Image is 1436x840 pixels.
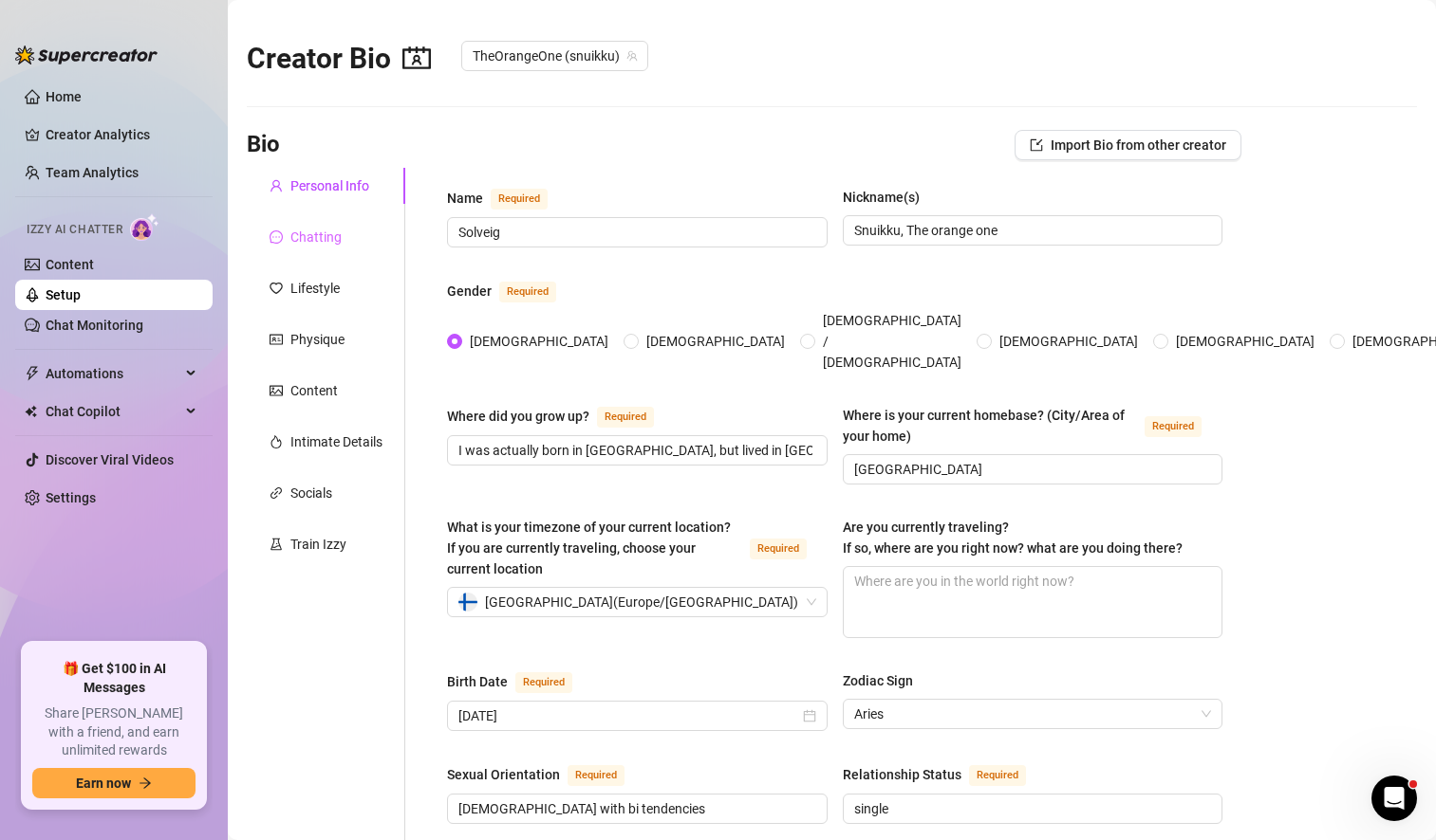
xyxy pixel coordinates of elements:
[247,130,280,160] h3: Bio
[843,764,961,785] div: Relationship Status
[843,187,933,208] label: Nickname(s)
[447,405,675,428] label: Where did you grow up?
[270,384,283,397] span: picture
[843,520,1183,556] span: Are you currently traveling? If so, where are you right now? what are you doing there?
[626,50,638,62] span: team
[447,280,577,302] label: Gender
[447,188,483,209] div: Name
[447,281,492,301] div: Gender
[992,331,1146,352] span: [DEMOGRAPHIC_DATA]
[270,282,283,295] span: heart
[843,405,1138,447] div: Where is your current homebase? (City/Area of your home)
[270,538,283,551] span: experiment
[247,41,431,77] h2: Creator Bio
[76,776,131,791] span: Earn now
[458,222,812,243] input: Name
[46,452,174,467] a: Discover Viral Videos
[290,431,382,452] div: Intimate Details
[290,175,369,196] div: Personal Info
[843,187,920,208] div: Nickname(s)
[447,406,589,427] div: Where did you grow up?
[46,257,94,272] a: Content
[32,660,196,697] span: 🎁 Get $100 in AI Messages
[1145,416,1202,437] span: Required
[32,704,196,760] span: Share [PERSON_NAME] with a friend, and earn unlimited rewards
[290,534,346,555] div: Train Izzy
[597,407,654,428] span: Required
[130,213,159,241] img: AI Chatter
[139,776,152,790] span: arrow-right
[969,765,1026,786] span: Required
[402,44,431,72] span: contacts
[854,459,1208,480] input: Where is your current homebase? (City/Area of your home)
[843,405,1223,447] label: Where is your current homebase? (City/Area of your home)
[843,763,1047,786] label: Relationship Status
[1168,331,1322,352] span: [DEMOGRAPHIC_DATA]
[750,539,807,559] span: Required
[854,220,1208,241] input: Nickname(s)
[270,230,283,244] span: message
[46,287,81,302] a: Setup
[290,227,342,247] div: Chatting
[568,765,625,786] span: Required
[1030,138,1043,152] span: import
[499,282,556,302] span: Required
[458,798,812,819] input: Sexual Orientation
[458,705,799,726] input: Birth Date
[290,380,338,401] div: Content
[815,310,969,373] span: [DEMOGRAPHIC_DATA] / [DEMOGRAPHIC_DATA]
[46,490,96,505] a: Settings
[447,671,508,692] div: Birth Date
[473,42,637,70] span: TheOrangeOne (snuikku)
[25,405,37,418] img: Chat Copilot
[854,700,1212,728] span: Aries
[25,366,40,381] span: thunderbolt
[46,165,139,180] a: Team Analytics
[46,358,180,389] span: Automations
[290,483,332,503] div: Socials
[447,187,569,210] label: Name
[1371,776,1417,821] iframe: Intercom live chat
[639,331,793,352] span: [DEMOGRAPHIC_DATA]
[458,440,812,461] input: Where did you grow up?
[15,46,158,64] img: logo-BBDzfeDw.svg
[458,593,477,612] img: fi
[270,179,283,192] span: user
[46,318,143,333] a: Chat Monitoring
[447,520,731,576] span: What is your timezone of your current location? If you are currently traveling, choose your curre...
[491,189,548,210] span: Required
[270,333,283,346] span: idcard
[1051,137,1226,153] span: Import Bio from other creator
[290,278,340,299] div: Lifestyle
[485,588,798,616] span: [GEOGRAPHIC_DATA] ( Europe/[GEOGRAPHIC_DATA] )
[447,670,593,693] label: Birth Date
[270,435,283,448] span: fire
[1015,130,1241,160] button: Import Bio from other creator
[515,672,572,693] span: Required
[447,763,645,786] label: Sexual Orientation
[843,670,913,691] div: Zodiac Sign
[46,89,82,104] a: Home
[270,486,283,500] span: link
[27,221,122,239] span: Izzy AI Chatter
[447,764,560,785] div: Sexual Orientation
[854,798,1208,819] input: Relationship Status
[843,670,926,691] label: Zodiac Sign
[462,331,616,352] span: [DEMOGRAPHIC_DATA]
[46,396,180,427] span: Chat Copilot
[32,768,196,798] button: Earn nowarrow-right
[290,329,345,350] div: Physique
[46,119,197,150] a: Creator Analytics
